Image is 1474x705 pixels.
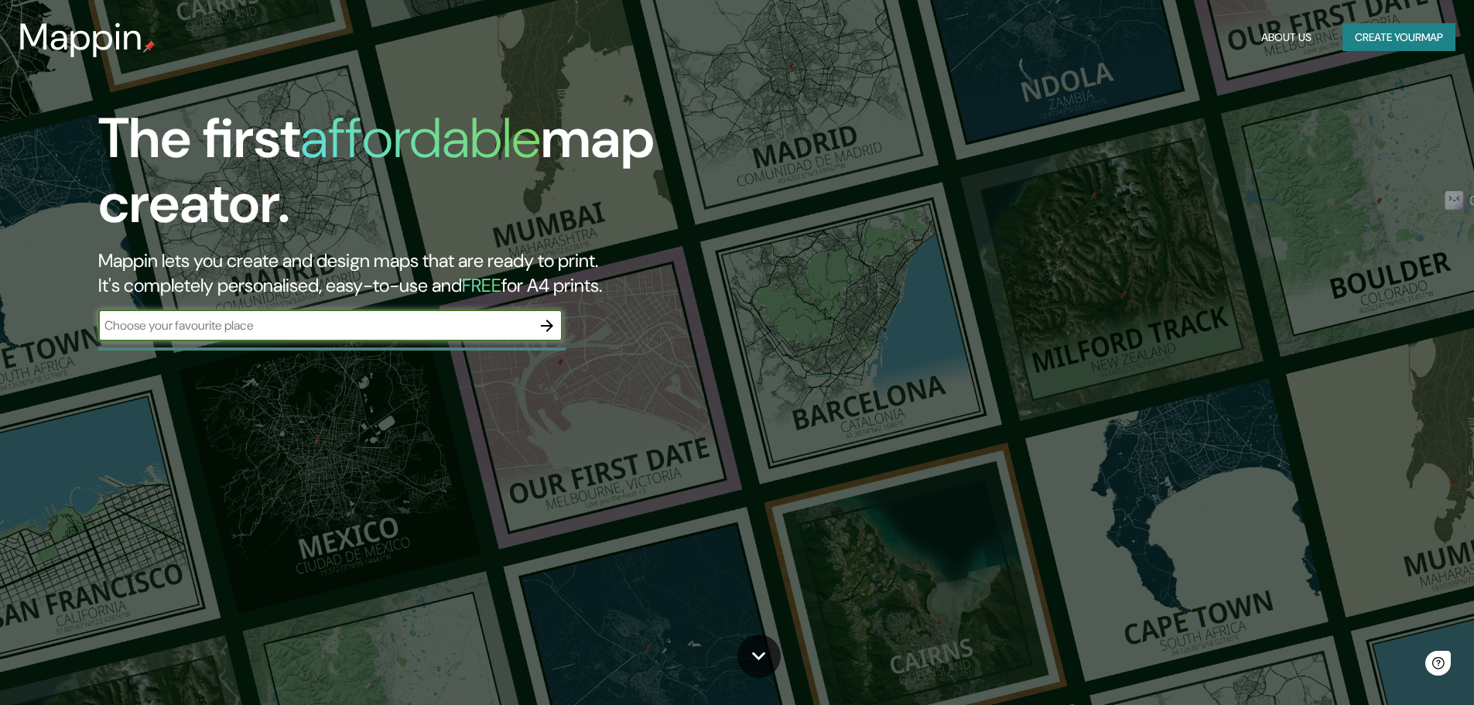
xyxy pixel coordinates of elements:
[1336,645,1457,688] iframe: Help widget launcher
[300,102,541,174] h1: affordable
[143,40,156,53] img: mappin-pin
[98,248,836,298] h2: Mappin lets you create and design maps that are ready to print. It's completely personalised, eas...
[98,317,532,334] input: Choose your favourite place
[98,106,836,248] h1: The first map creator.
[1255,23,1318,52] button: About Us
[462,273,501,297] h5: FREE
[1342,23,1455,52] button: Create yourmap
[19,15,143,59] h3: Mappin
